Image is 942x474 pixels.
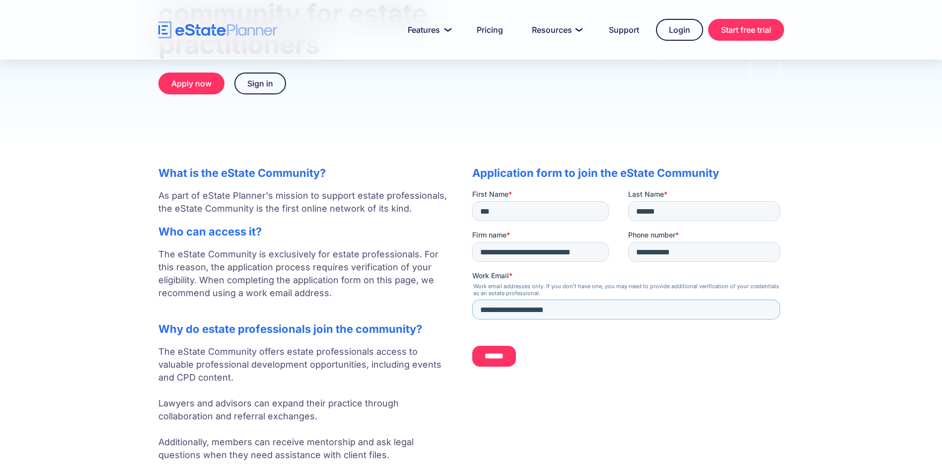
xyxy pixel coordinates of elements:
a: Sign in [234,73,286,94]
h2: Application form to join the eState Community [472,166,784,179]
a: home [158,21,278,39]
a: Login [656,19,703,41]
h2: Why do estate professionals join the community? [158,322,452,335]
a: Resources [520,20,592,40]
a: Pricing [465,20,515,40]
h2: Who can access it? [158,225,452,238]
iframe: Form 0 [472,189,784,375]
h2: What is the eState Community? [158,166,452,179]
a: Start free trial [708,19,784,41]
a: Apply now [158,73,224,94]
a: Features [396,20,460,40]
a: Support [597,20,651,40]
p: The eState Community offers estate professionals access to valuable professional development oppo... [158,345,452,462]
p: The eState Community is exclusively for estate professionals. For this reason, the application pr... [158,248,452,313]
p: As part of eState Planner's mission to support estate professionals, the eState Community is the ... [158,189,452,215]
